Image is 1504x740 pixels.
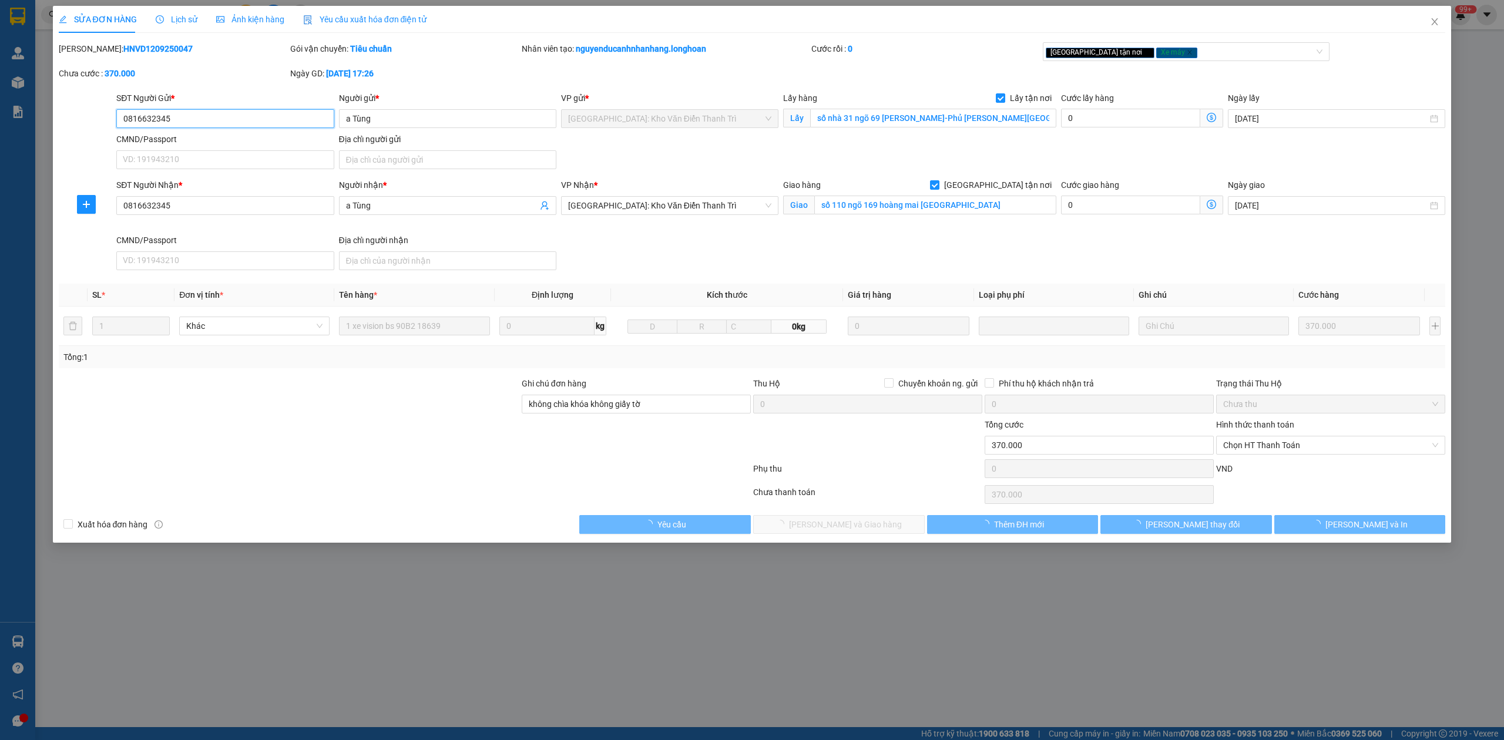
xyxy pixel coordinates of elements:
button: plus [1429,317,1441,335]
th: Ghi chú [1134,284,1294,307]
span: Yêu cầu xuất hóa đơn điện tử [303,15,427,24]
input: Ghi Chú [1139,317,1289,335]
div: Người gửi [339,92,556,105]
label: Ngày lấy [1228,93,1260,103]
input: D [627,319,677,334]
span: loading [1312,520,1325,528]
span: loading [981,520,994,528]
div: Chưa cước : [59,67,288,80]
div: SĐT Người Gửi [116,92,334,105]
span: edit [59,15,67,23]
span: Giao hàng [783,180,821,190]
button: Yêu cầu [579,515,751,534]
span: Giao [783,196,814,214]
th: Loại phụ phí [974,284,1134,307]
div: Địa chỉ người gửi [339,133,556,146]
input: Ngày giao [1235,199,1428,212]
span: SL [92,290,102,300]
span: VP Nhận [561,180,594,190]
span: Xuất hóa đơn hàng [73,518,153,531]
button: [PERSON_NAME] và In [1274,515,1446,534]
span: info-circle [155,520,163,529]
span: 0kg [771,319,827,334]
input: Giao tận nơi [814,196,1056,214]
input: 0 [848,317,969,335]
b: HNVD1209250047 [123,44,193,53]
div: Tổng: 1 [63,351,580,364]
span: picture [216,15,224,23]
label: Ngày giao [1228,180,1265,190]
b: 370.000 [105,69,135,78]
label: Cước lấy hàng [1061,93,1114,103]
span: Ảnh kiện hàng [216,15,284,24]
span: Khác [186,317,323,335]
input: Cước giao hàng [1061,196,1200,214]
div: CMND/Passport [116,234,334,247]
span: Chưa thu [1223,395,1438,413]
button: plus [77,195,96,214]
span: close [1430,17,1439,26]
div: Ngày GD: [290,67,519,80]
span: Chọn HT Thanh Toán [1223,436,1438,454]
input: VD: Bàn, Ghế [339,317,489,335]
div: VP gửi [561,92,778,105]
span: close [1187,49,1193,55]
label: Hình thức thanh toán [1216,420,1294,429]
span: Lịch sử [156,15,197,24]
span: [GEOGRAPHIC_DATA] tận nơi [1046,48,1154,58]
button: delete [63,317,82,335]
b: 0 [848,44,852,53]
span: Định lượng [532,290,573,300]
button: Thêm ĐH mới [927,515,1099,534]
span: Lấy [783,109,810,127]
input: R [677,319,727,334]
div: Nhân viên tạo: [522,42,809,55]
span: loading [1133,520,1146,528]
span: Lấy hàng [783,93,817,103]
span: close [1144,49,1150,55]
span: Thu Hộ [753,379,780,388]
img: icon [303,15,313,25]
span: user-add [540,201,549,210]
input: Ghi chú đơn hàng [522,395,751,413]
span: SỬA ĐƠN HÀNG [59,15,137,24]
div: [PERSON_NAME]: [59,42,288,55]
button: Close [1418,6,1451,39]
div: Địa chỉ người nhận [339,234,556,247]
b: Tiêu chuẩn [350,44,392,53]
div: Gói vận chuyển: [290,42,519,55]
button: [PERSON_NAME] và Giao hàng [753,515,925,534]
input: Cước lấy hàng [1061,109,1200,127]
span: Đơn vị tính [179,290,223,300]
span: plus [78,200,95,209]
input: Ngày lấy [1235,112,1428,125]
span: [GEOGRAPHIC_DATA] tận nơi [939,179,1056,191]
input: Lấy tận nơi [810,109,1056,127]
input: 0 [1298,317,1420,335]
span: Giá trị hàng [848,290,891,300]
span: Chuyển khoản ng. gửi [894,377,982,390]
span: dollar-circle [1207,113,1216,122]
span: dollar-circle [1207,200,1216,209]
div: SĐT Người Nhận [116,179,334,191]
input: Địa chỉ của người gửi [339,150,556,169]
div: CMND/Passport [116,133,334,146]
span: Tổng cước [985,420,1023,429]
span: [PERSON_NAME] và In [1325,518,1408,531]
span: Yêu cầu [657,518,686,531]
span: Cước hàng [1298,290,1339,300]
div: Phụ thu [752,462,983,483]
span: Tên hàng [339,290,377,300]
label: Ghi chú đơn hàng [522,379,586,388]
span: clock-circle [156,15,164,23]
b: nguyenducanhnhanhang.longhoan [576,44,706,53]
span: kg [595,317,606,335]
div: Chưa thanh toán [752,486,983,506]
span: Hà Nội: Kho Văn Điển Thanh Trì [568,110,771,127]
span: Hà Nội: Kho Văn Điển Thanh Trì [568,197,771,214]
button: [PERSON_NAME] thay đổi [1100,515,1272,534]
span: Lấy tận nơi [1005,92,1056,105]
span: VND [1216,464,1233,473]
div: Trạng thái Thu Hộ [1216,377,1445,390]
span: Xe máy [1156,48,1197,58]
